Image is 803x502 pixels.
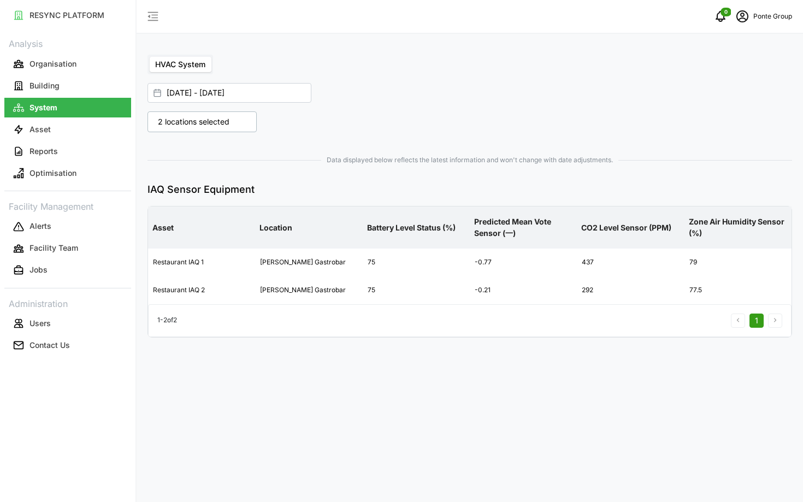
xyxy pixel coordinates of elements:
[152,116,235,127] p: 2 locations selected
[4,239,131,258] button: Facility Team
[4,119,131,140] a: Asset
[4,334,131,356] a: Contact Us
[4,53,131,75] a: Organisation
[4,162,131,184] a: Optimisation
[731,5,753,27] button: schedule
[4,314,131,333] button: Users
[4,4,131,26] a: RESYNC PLATFORM
[4,76,131,96] button: Building
[4,198,131,214] p: Facility Management
[577,249,683,276] div: 437
[4,335,131,355] button: Contact Us
[29,102,57,113] p: System
[4,312,131,334] a: Users
[4,216,131,238] a: Alerts
[257,214,360,242] p: Location
[470,277,576,304] div: -0.21
[29,243,78,253] p: Facility Team
[29,124,51,135] p: Asset
[29,221,51,232] p: Alerts
[724,8,728,16] span: 0
[29,80,60,91] p: Building
[29,318,51,329] p: Users
[365,214,468,242] p: Battery Level Status (%)
[4,120,131,139] button: Asset
[4,217,131,237] button: Alerts
[472,208,575,247] p: Predicted Mean Vote Sensor (一)
[4,259,131,281] a: Jobs
[710,5,731,27] button: notifications
[577,277,683,304] div: 292
[149,249,255,276] div: Restaurant IAQ 1
[4,163,131,183] button: Optimisation
[4,5,131,25] button: RESYNC PLATFORM
[4,141,131,161] button: Reports
[4,238,131,259] a: Facility Team
[4,261,131,280] button: Jobs
[29,146,58,157] p: Reports
[29,264,48,275] p: Jobs
[4,140,131,162] a: Reports
[29,58,76,69] p: Organisation
[149,277,255,304] div: Restaurant IAQ 2
[363,249,469,276] div: 75
[29,10,104,21] p: RESYNC PLATFORM
[29,168,76,179] p: Optimisation
[4,98,131,117] button: System
[147,155,792,166] span: Data displayed below reflects the latest information and won't change with date adjustments.
[685,249,791,276] div: 79
[4,75,131,97] a: Building
[157,315,177,326] p: 1 - 2 of 2
[685,277,791,304] div: 77.5
[4,97,131,119] a: System
[155,60,205,69] span: HVAC System
[579,214,682,242] p: CO2 Level Sensor (PPM)
[150,214,253,242] p: Asset
[4,35,131,51] p: Analysis
[4,54,131,74] button: Organisation
[749,314,764,328] button: 1
[4,295,131,311] p: Administration
[29,340,70,351] p: Contact Us
[470,249,576,276] div: -0.77
[363,277,469,304] div: 75
[256,277,362,304] div: [PERSON_NAME] Gastrobar
[147,182,792,198] p: IAQ Sensor Equipment
[687,208,789,247] p: Zone Air Humidity Sensor (%)
[753,11,792,22] p: Ponte Group
[256,249,362,276] div: [PERSON_NAME] Gastrobar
